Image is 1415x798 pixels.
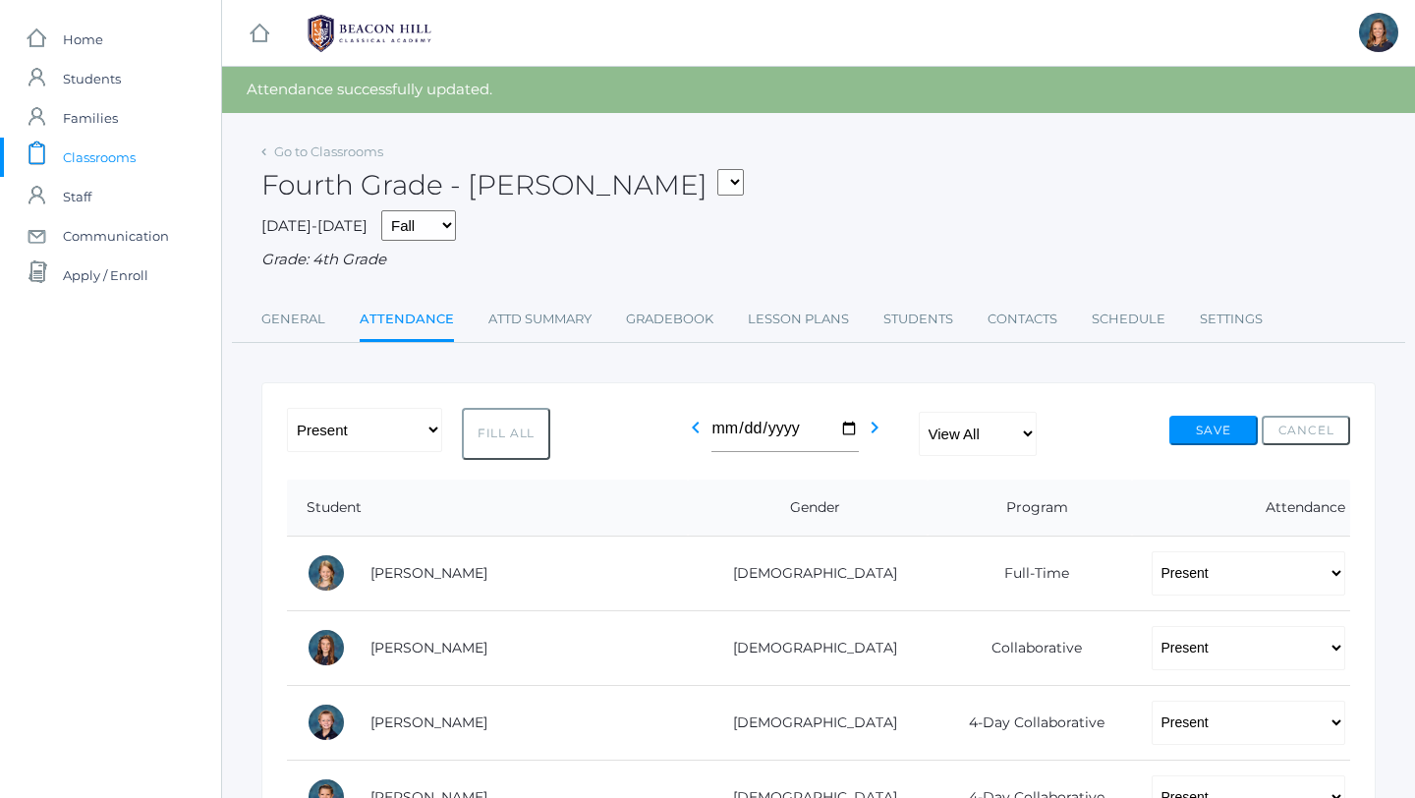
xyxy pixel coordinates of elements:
[1169,416,1258,445] button: Save
[462,408,550,460] button: Fill All
[684,416,707,439] i: chevron_left
[261,170,744,200] h2: Fourth Grade - [PERSON_NAME]
[1092,300,1165,339] a: Schedule
[370,713,487,731] a: [PERSON_NAME]
[928,536,1131,610] td: Full-Time
[274,143,383,159] a: Go to Classrooms
[287,480,688,537] th: Student
[1262,416,1350,445] button: Cancel
[688,536,928,610] td: [DEMOGRAPHIC_DATA]
[688,610,928,685] td: [DEMOGRAPHIC_DATA]
[360,300,454,342] a: Attendance
[370,639,487,656] a: [PERSON_NAME]
[222,67,1415,113] div: Attendance successfully updated.
[928,685,1131,760] td: 4-Day Collaborative
[307,553,346,593] div: Amelia Adams
[63,177,91,216] span: Staff
[63,256,148,295] span: Apply / Enroll
[688,685,928,760] td: [DEMOGRAPHIC_DATA]
[863,425,886,443] a: chevron_right
[261,249,1376,271] div: Grade: 4th Grade
[261,300,325,339] a: General
[883,300,953,339] a: Students
[863,416,886,439] i: chevron_right
[63,20,103,59] span: Home
[488,300,592,339] a: Attd Summary
[307,703,346,742] div: Levi Beaty
[307,628,346,667] div: Claire Arnold
[684,425,707,443] a: chevron_left
[63,98,118,138] span: Families
[748,300,849,339] a: Lesson Plans
[688,480,928,537] th: Gender
[63,59,121,98] span: Students
[988,300,1057,339] a: Contacts
[261,216,368,235] span: [DATE]-[DATE]
[296,9,443,58] img: BHCALogos-05-308ed15e86a5a0abce9b8dd61676a3503ac9727e845dece92d48e8588c001991.png
[63,138,136,177] span: Classrooms
[928,610,1131,685] td: Collaborative
[928,480,1131,537] th: Program
[626,300,713,339] a: Gradebook
[1200,300,1263,339] a: Settings
[63,216,169,256] span: Communication
[1132,480,1350,537] th: Attendance
[1359,13,1398,52] div: Ellie Bradley
[370,564,487,582] a: [PERSON_NAME]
